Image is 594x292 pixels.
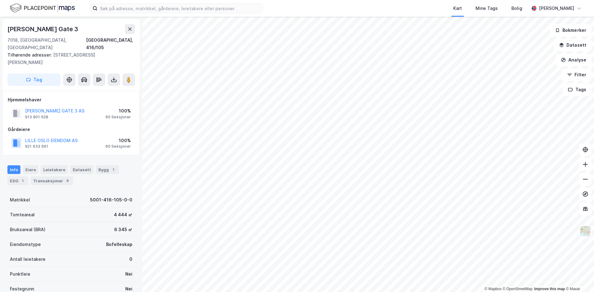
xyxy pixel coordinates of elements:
div: Punktleie [10,270,30,278]
button: Filter [562,69,592,81]
button: Datasett [554,39,592,51]
div: 100% [105,137,131,144]
iframe: Chat Widget [563,262,594,292]
div: Bolig [511,5,522,12]
div: Bruksareal (BRA) [10,226,45,233]
button: Tags [563,83,592,96]
div: Matrikkel [10,196,30,204]
div: Info [7,165,20,174]
img: Z [579,225,591,237]
div: Hjemmelshaver [8,96,135,104]
a: Improve this map [534,287,565,291]
button: Bokmerker [550,24,592,36]
div: 5001-416-105-0-0 [90,196,132,204]
div: Kart [453,5,462,12]
div: 1 [19,178,26,184]
div: 913 801 628 [25,115,48,120]
div: Bofelleskap [106,241,132,248]
div: 0 [129,256,132,263]
div: [GEOGRAPHIC_DATA], 416/105 [86,36,135,51]
div: 6 345 ㎡ [114,226,132,233]
div: 1 [110,167,116,173]
div: 7018, [GEOGRAPHIC_DATA], [GEOGRAPHIC_DATA] [7,36,86,51]
div: ESG [7,176,28,185]
div: [STREET_ADDRESS][PERSON_NAME] [7,51,130,66]
div: Nei [125,270,132,278]
div: Gårdeiere [8,126,135,133]
div: 8 [64,178,71,184]
div: Transaksjoner [31,176,73,185]
div: 921 633 661 [25,144,48,149]
a: OpenStreetMap [503,287,533,291]
img: logo.f888ab2527a4732fd821a326f86c7f29.svg [10,3,75,14]
button: Analyse [556,54,592,66]
div: [PERSON_NAME] [539,5,574,12]
div: Antall leietakere [10,256,45,263]
div: 100% [105,107,131,115]
div: [PERSON_NAME] Gate 3 [7,24,80,34]
div: Bygg [96,165,119,174]
span: Tilhørende adresser: [7,52,53,57]
div: Eiere [23,165,38,174]
div: Leietakere [41,165,68,174]
div: Datasett [70,165,93,174]
a: Mapbox [484,287,501,291]
div: Mine Tags [476,5,498,12]
div: Eiendomstype [10,241,41,248]
div: Tomteareal [10,211,35,218]
input: Søk på adresse, matrikkel, gårdeiere, leietakere eller personer [97,4,263,13]
button: Tag [7,74,61,86]
div: 60 Seksjoner [105,115,131,120]
div: 60 Seksjoner [105,144,131,149]
div: Kontrollprogram for chat [563,262,594,292]
div: 4 444 ㎡ [114,211,132,218]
